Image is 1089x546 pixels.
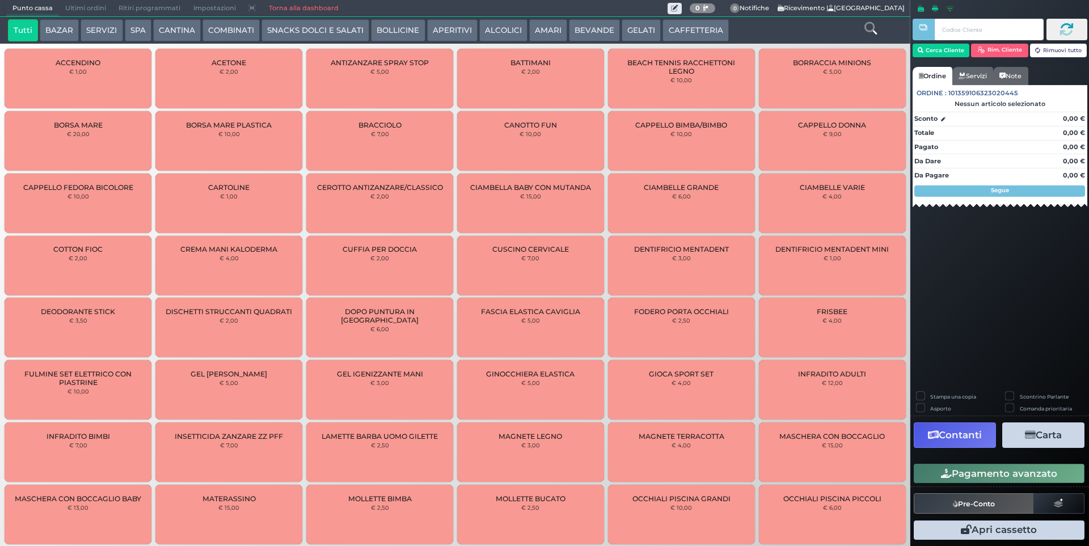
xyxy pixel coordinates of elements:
small: € 2,50 [521,504,539,511]
label: Asporto [930,405,951,412]
button: Pre-Conto [914,493,1034,514]
span: CIAMBELLE VARIE [800,183,865,192]
span: DISCHETTI STRUCCANTI QUADRATI [166,307,292,316]
span: MASCHERA CON BOCCAGLIO BABY [15,494,141,503]
button: CANTINA [153,19,201,42]
span: BEACH TENNIS RACCHETTONI LEGNO [618,58,745,75]
span: DEODORANTE STICK [41,307,115,316]
button: ALCOLICI [479,19,527,42]
span: ACCENDINO [56,58,100,67]
span: Ritiri programmati [112,1,187,16]
span: CUFFIA PER DOCCIA [343,245,417,253]
small: € 7,00 [521,255,539,261]
small: € 2,00 [370,255,389,261]
small: € 1,00 [824,255,841,261]
small: € 10,00 [67,193,89,200]
span: GEL [PERSON_NAME] [191,370,267,378]
a: Ordine [913,67,952,85]
div: Nessun articolo selezionato [913,100,1087,108]
span: FODERO PORTA OCCHIALI [634,307,729,316]
small: € 7,00 [220,442,238,448]
label: Scontrino Parlante [1020,393,1069,400]
small: € 4,00 [822,193,842,200]
small: € 5,00 [823,68,842,75]
span: FULMINE SET ELETTRICO CON PIASTRINE [14,370,142,387]
span: BORSA MARE PLASTICA [186,121,272,129]
span: GIOCA SPORT SET [649,370,714,378]
small: € 20,00 [67,130,90,137]
span: OCCHIALI PISCINA GRANDI [632,494,731,503]
strong: Sconto [914,114,938,124]
button: Apri cassetto [914,520,1084,540]
span: DOPO PUNTURA IN [GEOGRAPHIC_DATA] [316,307,444,324]
span: DENTIFRICIO MENTADENT MINI [775,245,889,253]
label: Stampa una copia [930,393,976,400]
small: € 2,00 [370,193,389,200]
small: € 1,00 [69,68,87,75]
a: Servizi [952,67,993,85]
small: € 10,00 [520,130,541,137]
span: CREMA MANI KALODERMA [180,245,277,253]
small: € 3,00 [521,442,540,448]
a: Note [993,67,1028,85]
span: Impostazioni [187,1,242,16]
button: SNACKS DOLCI E SALATI [261,19,369,42]
small: € 2,50 [371,442,389,448]
small: € 15,00 [822,442,843,448]
strong: 0,00 € [1063,115,1085,122]
small: € 10,00 [67,388,89,395]
span: CEROTTO ANTIZANZARE/CLASSICO [317,183,443,192]
small: € 10,00 [218,130,240,137]
button: Cerca Cliente [913,44,970,57]
small: € 2,00 [521,68,540,75]
span: Ordine : [917,88,947,98]
span: BRACCIOLO [358,121,402,129]
a: Torna alla dashboard [262,1,344,16]
span: INFRADITO BIMBI [47,432,110,441]
small: € 2,50 [371,504,389,511]
small: € 7,00 [371,130,389,137]
span: OCCHIALI PISCINA PICCOLI [783,494,881,503]
span: LAMETTE BARBA UOMO GILETTE [322,432,438,441]
small: € 2,00 [69,255,87,261]
span: Ultimi ordini [59,1,112,16]
strong: Da Pagare [914,171,949,179]
small: € 5,00 [521,317,540,324]
small: € 5,00 [370,68,389,75]
small: € 12,00 [822,379,843,386]
span: INFRADITO ADULTI [798,370,866,378]
span: MAGNETE TERRACOTTA [639,432,724,441]
button: CAFFETTERIA [662,19,728,42]
small: € 6,00 [823,504,842,511]
small: € 15,00 [218,504,239,511]
span: CIAMBELLA BABY CON MUTANDA [470,183,591,192]
button: APERITIVI [427,19,478,42]
small: € 1,00 [220,193,238,200]
button: BAZAR [40,19,79,42]
button: SPA [125,19,151,42]
small: € 6,00 [370,325,389,332]
button: BEVANDE [569,19,620,42]
span: MATERASSINO [202,494,256,503]
strong: Pagato [914,143,938,151]
span: DENTIFRICIO MENTADENT [634,245,729,253]
label: Comanda prioritaria [1020,405,1072,412]
span: BATTIMANI [510,58,551,67]
span: CANOTTO FUN [504,121,557,129]
span: BORSA MARE [54,121,103,129]
button: Carta [1002,422,1084,448]
small: € 2,00 [220,317,238,324]
small: € 2,50 [672,317,690,324]
small: € 6,00 [672,193,691,200]
small: € 4,00 [822,317,842,324]
span: GEL IGENIZZANTE MANI [337,370,423,378]
button: Rimuovi tutto [1030,44,1087,57]
span: ANTIZANZARE SPRAY STOP [331,58,429,67]
span: FRISBEE [817,307,847,316]
small: € 5,00 [220,379,238,386]
button: Pagamento avanzato [914,464,1084,483]
small: € 13,00 [67,504,88,511]
span: FASCIA ELASTICA CAVIGLIA [481,307,580,316]
strong: Segue [991,187,1009,194]
span: CIAMBELLE GRANDE [644,183,719,192]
